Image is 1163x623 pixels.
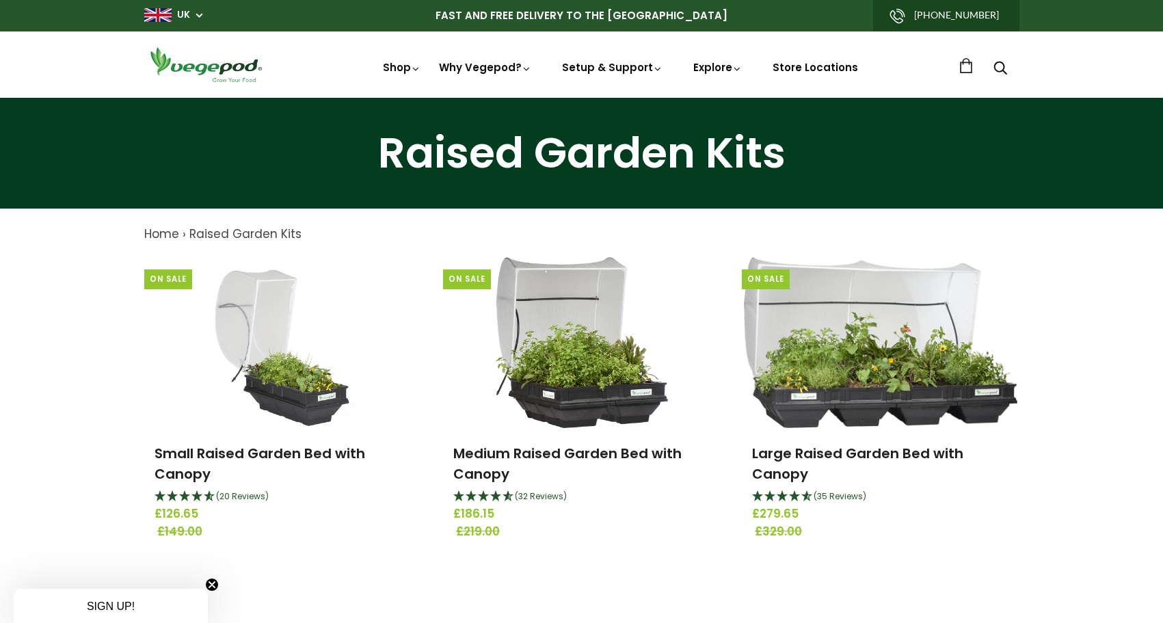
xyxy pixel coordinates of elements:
[177,8,190,22] a: UK
[752,444,963,483] a: Large Raised Garden Bed with Canopy
[456,523,712,541] span: £219.00
[495,257,669,428] img: Medium Raised Garden Bed with Canopy
[144,226,179,242] a: Home
[87,600,135,612] span: SIGN UP!
[773,60,858,75] a: Store Locations
[744,257,1017,428] img: Large Raised Garden Bed with Canopy
[453,505,710,523] span: £186.15
[216,490,269,502] span: 4.75 Stars - 20 Reviews
[993,62,1007,77] a: Search
[189,226,302,242] a: Raised Garden Kits
[155,444,365,483] a: Small Raised Garden Bed with Canopy
[515,490,567,502] span: 4.66 Stars - 32 Reviews
[155,505,411,523] span: £126.65
[752,488,1008,506] div: 4.69 Stars - 35 Reviews
[453,488,710,506] div: 4.66 Stars - 32 Reviews
[439,60,532,75] a: Why Vegepod?
[453,444,682,483] a: Medium Raised Garden Bed with Canopy
[155,488,411,506] div: 4.75 Stars - 20 Reviews
[157,523,414,541] span: £149.00
[383,60,421,75] a: Shop
[755,523,1011,541] span: £329.00
[814,490,866,502] span: 4.69 Stars - 35 Reviews
[562,60,663,75] a: Setup & Support
[14,589,208,623] div: SIGN UP!Close teaser
[144,8,172,22] img: gb_large.png
[201,257,364,428] img: Small Raised Garden Bed with Canopy
[144,45,267,84] img: Vegepod
[144,226,1019,243] nav: breadcrumbs
[205,578,219,592] button: Close teaser
[17,132,1146,174] h1: Raised Garden Kits
[693,60,743,75] a: Explore
[752,505,1008,523] span: £279.65
[183,226,186,242] span: ›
